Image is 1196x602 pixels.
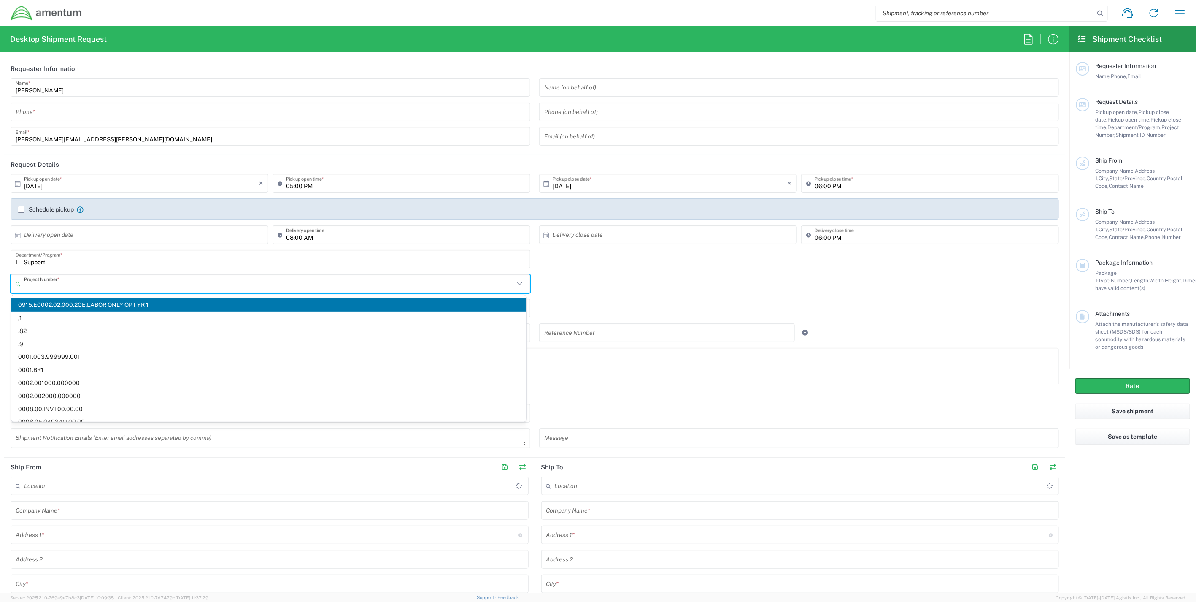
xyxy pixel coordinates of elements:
h2: Request Details [11,160,59,169]
span: 0008.05.0403AD.00.00 [11,415,526,428]
span: Attachments [1095,310,1130,317]
span: Copyright © [DATE]-[DATE] Agistix Inc., All Rights Reserved [1056,594,1186,602]
span: Phone, [1111,73,1127,79]
label: Schedule pickup [18,206,74,213]
a: Support [477,595,498,600]
span: Client: 2025.21.0-7d7479b [118,595,208,600]
a: Feedback [498,595,519,600]
span: Contact Name, [1109,234,1145,240]
button: Save as template [1075,429,1190,445]
span: 0008.00.INVT00.00.00 [11,403,526,416]
span: Email [1127,73,1141,79]
span: Pickup open time, [1107,117,1150,123]
i: × [787,176,792,190]
span: ,1 [11,312,526,325]
span: City, [1099,175,1109,182]
span: Ship From [1095,157,1122,164]
span: ,9 [11,338,526,351]
h2: Desktop Shipment Request [10,34,107,44]
span: [DATE] 10:09:35 [80,595,114,600]
span: 0915.E0002.02.000.2CE,LABOR ONLY OPT YR 1 [11,298,526,312]
span: Request Details [1095,98,1138,105]
span: Length, [1131,277,1149,284]
span: 0001.BR1 [11,363,526,377]
span: Ship To [1095,208,1115,215]
span: Pickup open date, [1095,109,1138,115]
span: Width, [1149,277,1165,284]
span: Country, [1147,226,1167,233]
span: Server: 2025.21.0-769a9a7b8c3 [10,595,114,600]
span: ,82 [11,325,526,338]
h2: Ship From [11,463,41,472]
button: Rate [1075,378,1190,394]
span: Package 1: [1095,270,1117,284]
span: State/Province, [1109,175,1147,182]
h2: Ship To [541,463,564,472]
span: City, [1099,226,1109,233]
span: Package Information [1095,259,1153,266]
span: State/Province, [1109,226,1147,233]
i: × [259,176,263,190]
span: Country, [1147,175,1167,182]
span: Height, [1165,277,1183,284]
img: dyncorp [10,5,82,21]
button: Save shipment [1075,404,1190,419]
span: 0002.001000.000000 [11,377,526,390]
span: 0002.002000.000000 [11,390,526,403]
h2: Requester Information [11,65,79,73]
span: 0001.003.999999.001 [11,350,526,363]
input: Shipment, tracking or reference number [876,5,1095,21]
span: Shipment ID Number [1115,132,1166,138]
span: Requester Information [1095,62,1156,69]
span: Company Name, [1095,219,1135,225]
span: Attach the manufacturer’s safety data sheet (MSDS/SDS) for each commodity with hazardous material... [1095,321,1188,350]
h2: Shipment Checklist [1077,34,1162,44]
span: Contact Name [1109,183,1144,189]
span: Department/Program, [1107,124,1161,130]
span: Phone Number [1145,234,1181,240]
span: Type, [1098,277,1111,284]
span: Number, [1111,277,1131,284]
span: Name, [1095,73,1111,79]
span: [DATE] 11:37:29 [175,595,208,600]
a: Add Reference [799,327,811,339]
span: Company Name, [1095,168,1135,174]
